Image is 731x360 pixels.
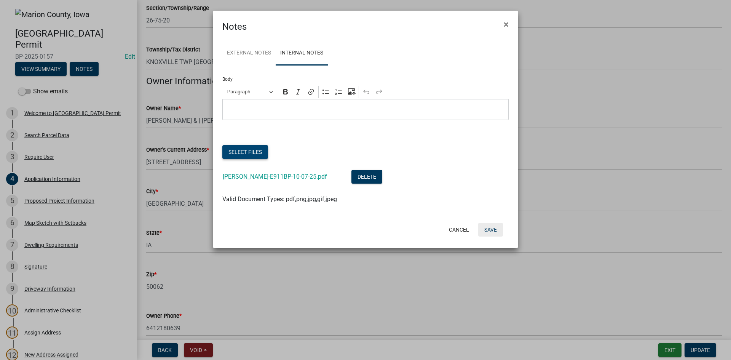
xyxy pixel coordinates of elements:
[498,14,515,35] button: Close
[224,86,276,98] button: Paragraph, Heading
[478,223,503,237] button: Save
[223,173,327,180] a: [PERSON_NAME]-E911BP-10-07-25.pdf
[222,20,247,34] h4: Notes
[222,99,509,120] div: Editor editing area: main. Press Alt+0 for help.
[222,85,509,99] div: Editor toolbar
[222,195,337,203] span: Valid Document Types: pdf,png,jpg,gif,jpeg
[504,19,509,30] span: ×
[222,145,268,159] button: Select files
[351,170,382,184] button: Delete
[227,87,267,96] span: Paragraph
[443,223,475,237] button: Cancel
[276,41,328,66] a: Internal Notes
[351,174,382,181] wm-modal-confirm: Delete Document
[222,77,233,82] label: Body
[222,41,276,66] a: External Notes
